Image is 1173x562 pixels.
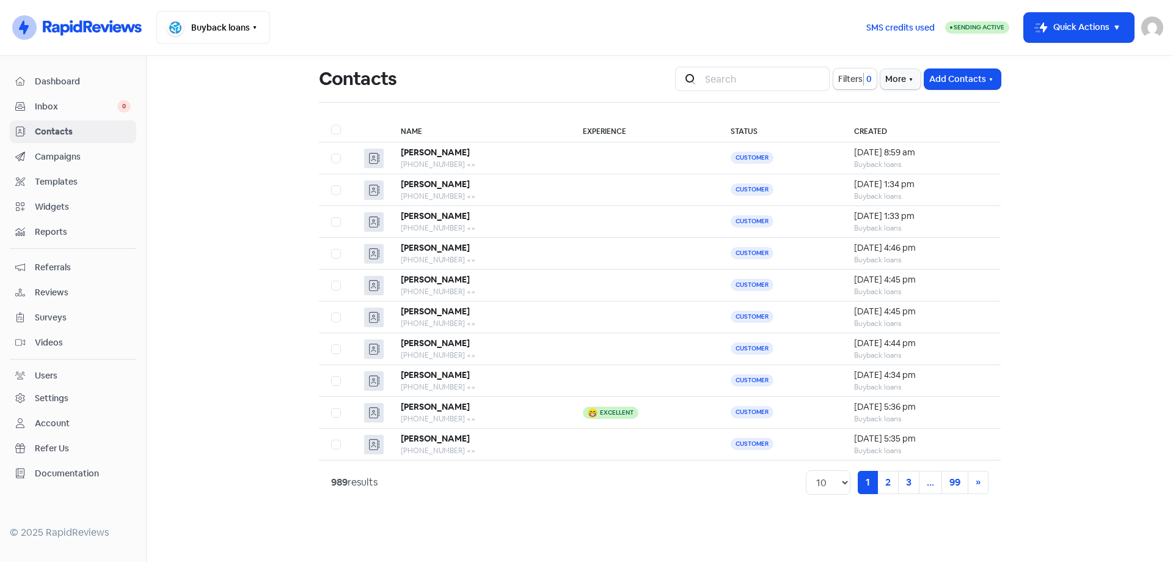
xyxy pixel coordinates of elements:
div: [PHONE_NUMBER] <> [401,223,558,234]
b: [PERSON_NAME] [401,306,470,317]
a: 99 [941,471,968,494]
span: Surveys [35,311,131,324]
b: [PERSON_NAME] [401,369,470,380]
span: Customer [731,215,773,227]
a: 2 [877,471,899,494]
a: Reviews [10,281,136,304]
span: Reports [35,226,131,238]
div: [DATE] 5:36 pm [854,401,988,413]
button: Buyback loans [156,11,270,44]
button: Quick Actions [1024,13,1134,42]
button: Filters0 [833,68,877,89]
span: Sending Active [954,23,1004,31]
div: Excellent [600,410,634,416]
div: Buyback loans [854,350,988,361]
span: Campaigns [35,150,131,163]
a: 3 [898,471,919,494]
button: Add Contacts [924,69,1001,89]
span: Documentation [35,467,131,480]
a: Next [968,471,988,494]
b: [PERSON_NAME] [401,338,470,349]
div: Buyback loans [854,445,988,456]
th: Experience [571,117,718,142]
span: Customer [731,311,773,323]
a: Surveys [10,306,136,329]
a: Refer Us [10,437,136,460]
div: Buyback loans [854,413,988,424]
a: Account [10,412,136,435]
b: [PERSON_NAME] [401,433,470,444]
a: Referrals [10,256,136,279]
input: Search [698,67,830,91]
th: Created [842,117,1001,142]
div: Buyback loans [854,223,988,234]
a: Templates [10,171,136,193]
div: [PHONE_NUMBER] <> [401,286,558,297]
div: Settings [35,392,68,405]
th: Name [389,117,571,142]
div: [DATE] 1:33 pm [854,210,988,223]
span: Customer [731,374,773,386]
span: Customer [731,279,773,291]
div: [PHONE_NUMBER] <> [401,350,558,361]
span: Referrals [35,261,131,274]
div: [DATE] 4:34 pm [854,369,988,382]
b: [PERSON_NAME] [401,274,470,285]
b: [PERSON_NAME] [401,179,470,190]
button: More [880,69,921,89]
b: [PERSON_NAME] [401,147,470,158]
h1: Contacts [319,59,396,98]
span: Customer [731,247,773,259]
div: [PHONE_NUMBER] <> [401,382,558,393]
div: © 2025 RapidReviews [10,525,136,540]
div: [PHONE_NUMBER] <> [401,413,558,424]
div: Buyback loans [854,159,988,170]
th: Status [718,117,842,142]
span: Refer Us [35,442,131,455]
a: SMS credits used [856,20,945,33]
a: 1 [858,471,878,494]
span: 0 [864,73,872,86]
b: [PERSON_NAME] [401,210,470,221]
a: Reports [10,221,136,243]
a: Widgets [10,196,136,218]
div: [DATE] 4:44 pm [854,337,988,350]
div: Users [35,369,57,382]
b: [PERSON_NAME] [401,242,470,253]
span: Widgets [35,201,131,213]
span: 0 [117,100,131,113]
a: Contacts [10,120,136,143]
span: SMS credits used [866,21,935,34]
a: Campaigns [10,146,136,168]
span: Customer [731,183,773,196]
span: Customer [731,342,773,355]
a: Documentation [10,462,136,485]
div: [PHONE_NUMBER] <> [401,191,558,202]
div: Account [35,417,70,430]
div: Buyback loans [854,286,988,297]
div: [DATE] 8:59 am [854,146,988,159]
div: Buyback loans [854,191,988,202]
a: Settings [10,387,136,410]
a: Users [10,364,136,387]
span: Reviews [35,286,131,299]
span: Customer [731,152,773,164]
a: Videos [10,331,136,354]
strong: 989 [331,476,348,489]
span: Videos [35,336,131,349]
div: [DATE] 1:34 pm [854,178,988,191]
span: » [976,476,981,489]
div: [DATE] 5:35 pm [854,432,988,445]
div: Buyback loans [854,254,988,265]
span: Dashboard [35,75,131,88]
span: Contacts [35,125,131,138]
a: ... [919,471,942,494]
div: results [331,475,378,490]
div: [DATE] 4:45 pm [854,273,988,286]
div: [PHONE_NUMBER] <> [401,159,558,170]
span: Inbox [35,100,117,113]
div: Buyback loans [854,382,988,393]
div: [PHONE_NUMBER] <> [401,445,558,456]
div: [DATE] 4:45 pm [854,305,988,318]
span: Templates [35,176,131,188]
